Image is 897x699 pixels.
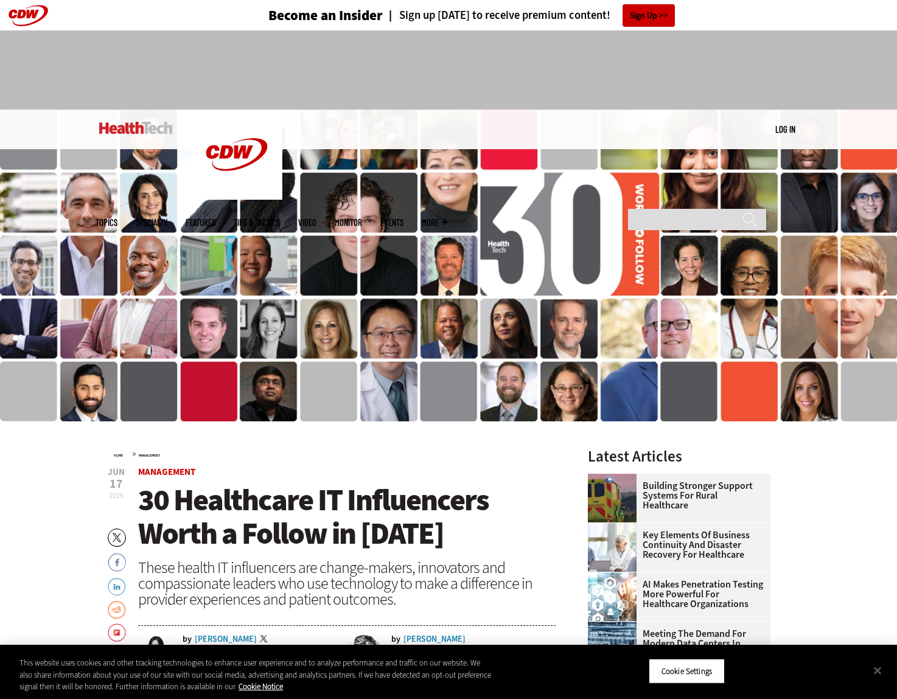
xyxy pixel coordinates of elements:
div: These health IT influencers are change-makers, innovators and compassionate leaders who use techn... [138,560,556,607]
a: [PERSON_NAME] [195,635,257,644]
a: Healthcare and hacking concept [588,572,643,582]
h3: Become an Insider [268,9,383,23]
a: Building Stronger Support Systems for Rural Healthcare [588,481,763,510]
span: 17 [108,478,125,490]
span: Topics [96,218,117,227]
button: Close [864,657,891,684]
img: Jordan Scott [138,635,173,670]
button: Cookie Settings [649,658,725,684]
a: Events [380,218,403,227]
a: incident response team discusses around a table [588,523,643,533]
span: by [391,635,400,644]
img: Home [191,110,282,200]
span: Specialty [136,218,167,227]
img: ambulance driving down country road at sunset [588,474,637,522]
a: Management [138,466,195,478]
img: Teta-Alim [347,635,382,670]
a: Features [186,218,215,227]
a: Management [139,453,160,458]
span: More [422,218,447,227]
a: Meeting the Demand for Modern Data Centers in Healthcare [588,629,763,658]
a: Twitter [260,635,271,645]
a: Sign up [DATE] to receive premium content! [383,10,610,21]
img: incident response team discusses around a table [588,523,637,572]
a: Log in [775,124,795,135]
a: Sign Up [623,4,675,27]
a: MonITor [335,218,362,227]
a: engineer with laptop overlooking data center [588,622,643,631]
span: by [183,635,192,644]
a: [PERSON_NAME] [403,635,466,644]
iframe: advertisement [227,43,670,97]
div: » [114,449,556,458]
a: CDW [191,190,282,203]
div: User menu [775,123,795,136]
a: AI Makes Penetration Testing More Powerful for Healthcare Organizations [588,580,763,609]
a: Become an Insider [223,9,383,23]
span: Jun [108,468,125,477]
a: More information about your privacy [239,681,283,692]
a: Home [114,453,123,458]
img: Healthcare and hacking concept [588,572,637,621]
span: 2025 [109,491,124,501]
span: 30 Healthcare IT Influencers Worth a Follow in [DATE] [138,480,489,553]
a: Video [298,218,316,227]
div: This website uses cookies and other tracking technologies to enhance user experience and to analy... [19,657,494,693]
a: ambulance driving down country road at sunset [588,474,643,483]
img: Home [99,122,173,134]
h3: Latest Articles [588,449,770,464]
a: Key Elements of Business Continuity and Disaster Recovery for Healthcare [588,530,763,560]
img: engineer with laptop overlooking data center [588,622,637,670]
a: Tips & Tactics [234,218,280,227]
